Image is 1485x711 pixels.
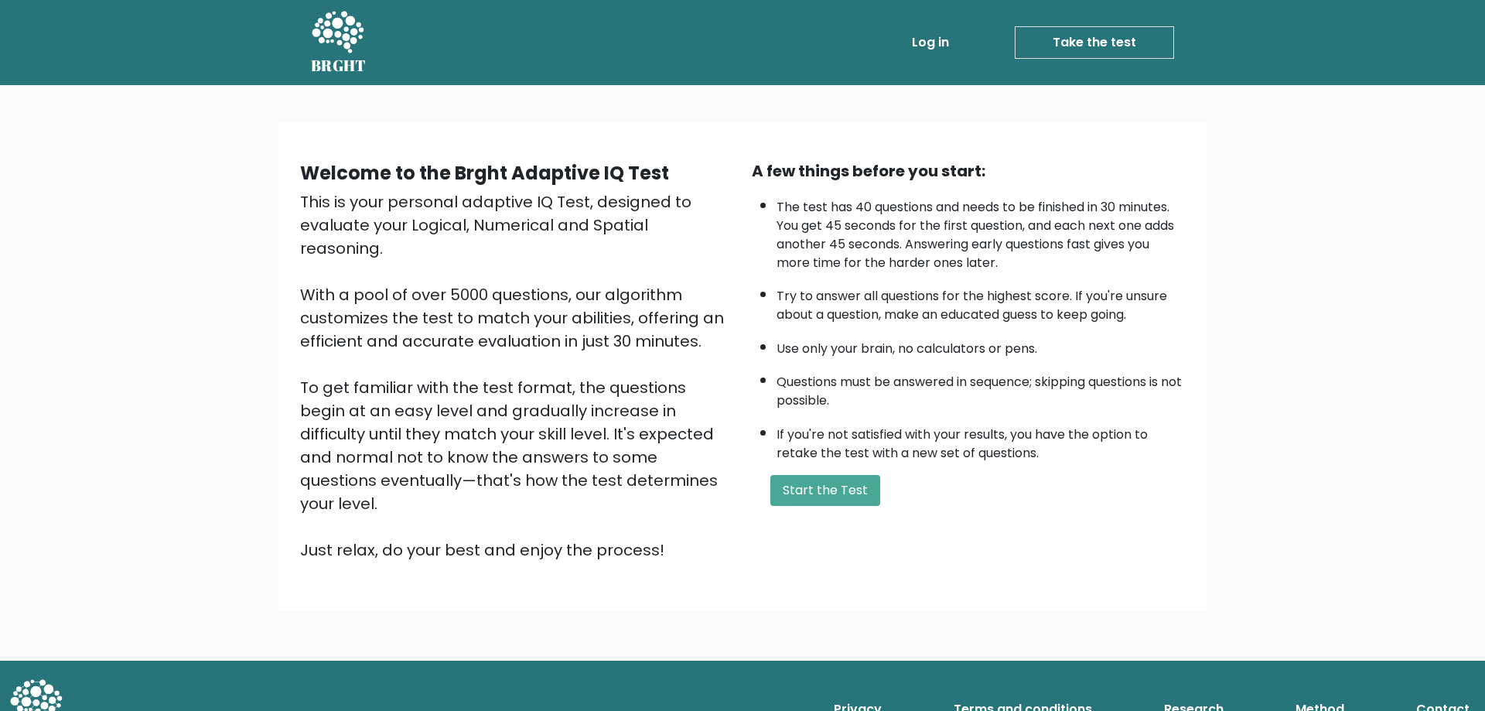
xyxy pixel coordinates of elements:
[311,56,367,75] h5: BRGHT
[311,6,367,79] a: BRGHT
[1015,26,1174,59] a: Take the test
[777,418,1185,463] li: If you're not satisfied with your results, you have the option to retake the test with a new set ...
[300,190,733,562] div: This is your personal adaptive IQ Test, designed to evaluate your Logical, Numerical and Spatial ...
[770,475,880,506] button: Start the Test
[752,159,1185,183] div: A few things before you start:
[777,190,1185,272] li: The test has 40 questions and needs to be finished in 30 minutes. You get 45 seconds for the firs...
[777,279,1185,324] li: Try to answer all questions for the highest score. If you're unsure about a question, make an edu...
[906,27,955,58] a: Log in
[777,365,1185,410] li: Questions must be answered in sequence; skipping questions is not possible.
[777,332,1185,358] li: Use only your brain, no calculators or pens.
[300,160,669,186] b: Welcome to the Brght Adaptive IQ Test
